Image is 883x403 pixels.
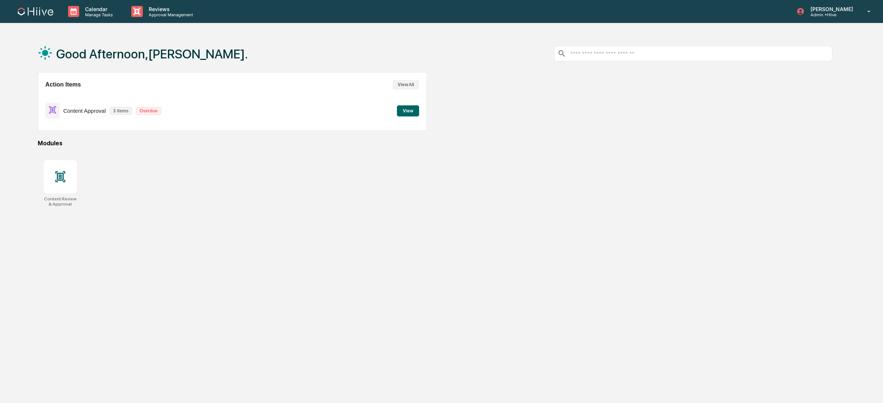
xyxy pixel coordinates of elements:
div: Content Review & Approval [44,196,77,207]
p: Reviews [143,6,197,12]
p: Calendar [79,6,117,12]
button: View [397,105,419,116]
p: Content Approval [63,108,106,114]
p: Manage Tasks [79,12,117,17]
a: View [397,107,419,114]
button: View All [392,80,419,89]
div: Modules [38,140,832,147]
p: [PERSON_NAME] [805,6,857,12]
p: Overdue [136,107,161,115]
img: logo [18,7,53,16]
p: Approval Management [143,12,197,17]
p: 3 items [109,107,132,115]
p: Admin • Hiive [805,12,857,17]
h2: Action Items [46,81,81,88]
h1: Good Afternoon,[PERSON_NAME]. [56,47,248,61]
